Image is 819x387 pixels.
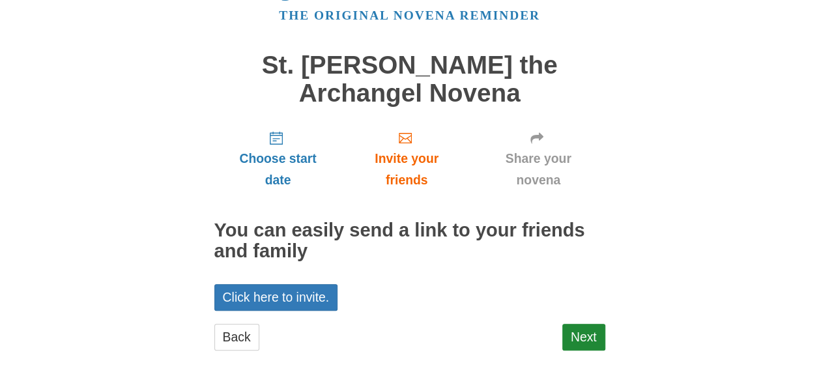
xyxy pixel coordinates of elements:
span: Invite your friends [354,148,458,191]
span: Share your novena [485,148,592,191]
span: Choose start date [227,148,329,191]
a: Back [214,324,259,351]
a: Next [562,324,605,351]
a: The original novena reminder [279,8,540,22]
h2: You can easily send a link to your friends and family [214,220,605,262]
a: Click here to invite. [214,284,338,311]
a: Share your novena [472,120,605,197]
a: Choose start date [214,120,342,197]
h1: St. [PERSON_NAME] the Archangel Novena [214,51,605,107]
a: Invite your friends [341,120,471,197]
